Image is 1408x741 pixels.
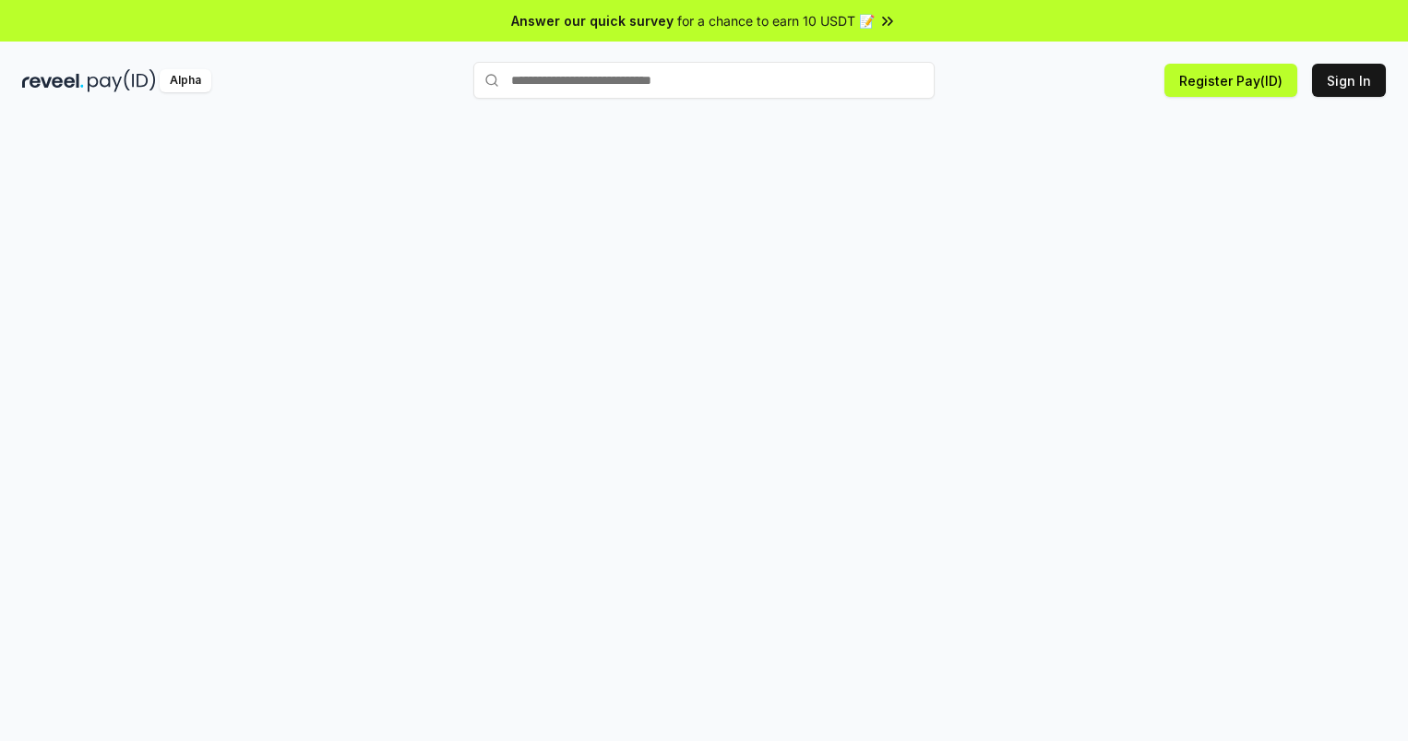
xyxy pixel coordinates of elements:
[511,11,674,30] span: Answer our quick survey
[88,69,156,92] img: pay_id
[1164,64,1297,97] button: Register Pay(ID)
[160,69,211,92] div: Alpha
[22,69,84,92] img: reveel_dark
[677,11,875,30] span: for a chance to earn 10 USDT 📝
[1312,64,1386,97] button: Sign In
